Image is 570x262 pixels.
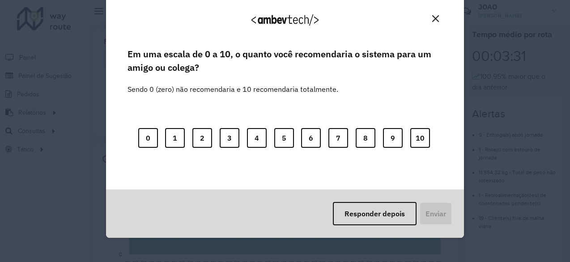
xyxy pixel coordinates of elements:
button: 1 [165,128,185,148]
button: 5 [274,128,294,148]
label: Sendo 0 (zero) não recomendaria e 10 recomendaria totalmente. [128,73,338,94]
button: 4 [247,128,267,148]
img: Logo Ambevtech [251,14,319,26]
button: 2 [192,128,212,148]
button: Close [429,12,442,26]
button: Responder depois [333,202,417,225]
img: Close [432,15,439,22]
button: 6 [301,128,321,148]
button: 8 [356,128,375,148]
button: 3 [220,128,239,148]
button: 7 [328,128,348,148]
label: Em uma escala de 0 a 10, o quanto você recomendaria o sistema para um amigo ou colega? [128,47,442,75]
button: 10 [410,128,430,148]
button: 9 [383,128,403,148]
button: 0 [138,128,158,148]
